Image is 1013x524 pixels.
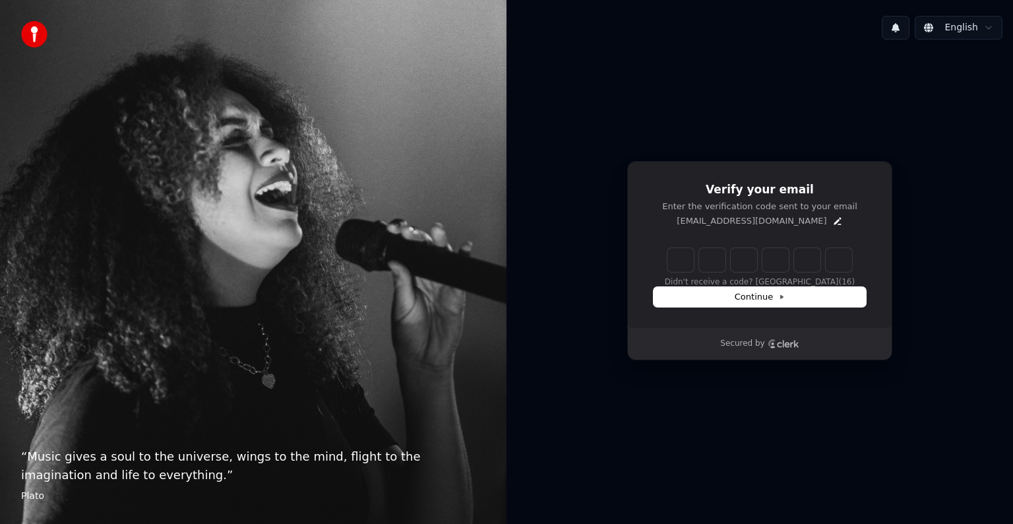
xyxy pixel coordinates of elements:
[21,21,47,48] img: youka
[832,216,843,226] button: Edit
[21,447,485,484] p: “ Music gives a soul to the universe, wings to the mind, flight to the imagination and life to ev...
[720,339,764,349] p: Secured by
[667,248,852,272] input: Enter verification code
[768,339,799,348] a: Clerk logo
[654,287,866,307] button: Continue
[677,215,826,227] p: [EMAIL_ADDRESS][DOMAIN_NAME]
[735,291,785,303] span: Continue
[654,182,866,198] h1: Verify your email
[654,201,866,213] p: Enter the verification code sent to your email
[21,490,485,503] footer: Plato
